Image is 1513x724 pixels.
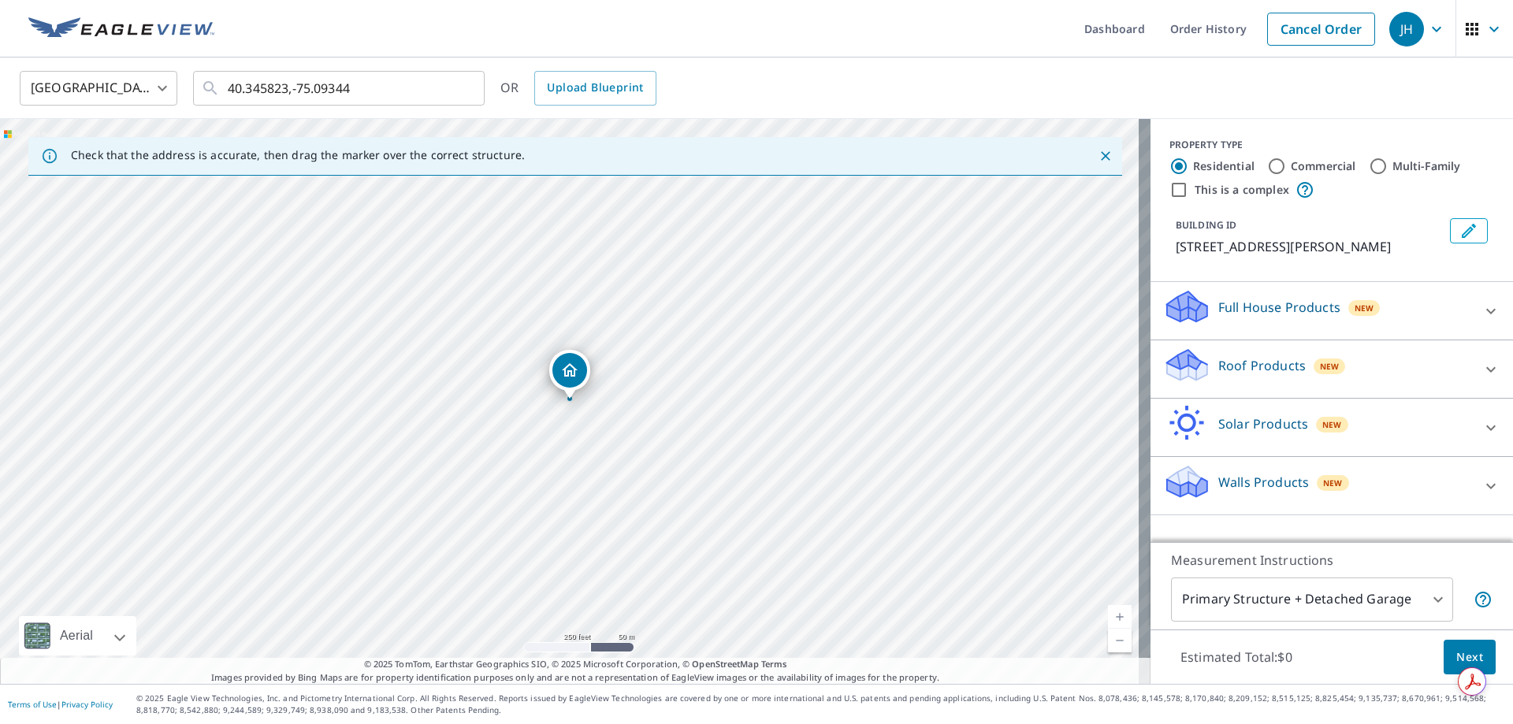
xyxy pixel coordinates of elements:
p: BUILDING ID [1176,218,1236,232]
a: Current Level 17, Zoom Out [1108,629,1132,652]
span: © 2025 TomTom, Earthstar Geographics SIO, © 2025 Microsoft Corporation, © [364,658,787,671]
span: New [1320,360,1340,373]
p: Check that the address is accurate, then drag the marker over the correct structure. [71,148,525,162]
p: Measurement Instructions [1171,551,1493,570]
div: PROPERTY TYPE [1169,138,1494,152]
div: Walls ProductsNew [1163,463,1500,508]
div: Aerial [19,616,136,655]
span: New [1355,302,1374,314]
p: | [8,700,113,709]
div: OR [500,71,656,106]
a: Cancel Order [1267,13,1375,46]
label: Multi-Family [1392,158,1461,174]
input: Search by address or latitude-longitude [228,66,452,110]
div: Full House ProductsNew [1163,288,1500,333]
a: Privacy Policy [61,699,113,710]
div: [GEOGRAPHIC_DATA] [20,66,177,110]
div: Solar ProductsNew [1163,405,1500,450]
span: Upload Blueprint [547,78,643,98]
p: Estimated Total: $0 [1168,640,1305,674]
a: Current Level 17, Zoom In [1108,605,1132,629]
p: Solar Products [1218,414,1308,433]
p: © 2025 Eagle View Technologies, Inc. and Pictometry International Corp. All Rights Reserved. Repo... [136,692,1505,716]
a: Terms [761,658,787,670]
button: Close [1095,146,1116,166]
div: Aerial [55,616,98,655]
span: New [1322,418,1342,431]
div: Roof ProductsNew [1163,347,1500,392]
label: Residential [1193,158,1255,174]
button: Edit building 1 [1450,218,1488,243]
button: Next [1444,640,1496,675]
span: Your report will include the primary structure and a detached garage if one exists. [1474,590,1493,609]
p: Walls Products [1218,473,1309,492]
label: Commercial [1291,158,1356,174]
a: Terms of Use [8,699,57,710]
p: [STREET_ADDRESS][PERSON_NAME] [1176,237,1444,256]
img: EV Logo [28,17,214,41]
a: Upload Blueprint [534,71,656,106]
div: Primary Structure + Detached Garage [1171,577,1453,622]
span: New [1323,477,1343,489]
div: Dropped pin, building 1, Residential property, 3707 Hancock Ln Doylestown, PA 18902 [549,350,590,399]
a: OpenStreetMap [692,658,758,670]
span: Next [1456,648,1483,667]
p: Roof Products [1218,356,1306,375]
div: JH [1389,12,1424,46]
label: This is a complex [1195,182,1289,198]
p: Full House Products [1218,298,1340,317]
